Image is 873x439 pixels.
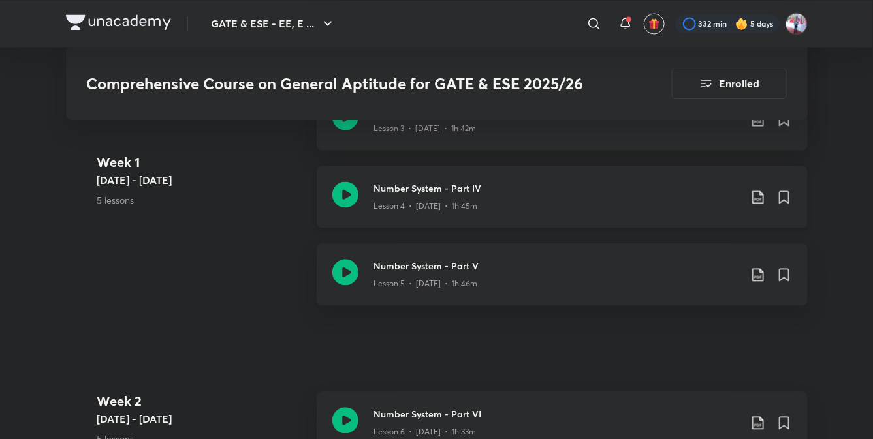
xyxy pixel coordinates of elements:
h4: Week 2 [97,391,306,411]
img: Pradeep Kumar [786,12,808,35]
p: 5 lessons [97,194,306,207]
p: Lesson 5 • [DATE] • 1h 46m [374,278,478,290]
p: Lesson 3 • [DATE] • 1h 42m [374,123,477,134]
a: Company Logo [66,14,171,33]
a: Number System - Part IIILesson 3 • [DATE] • 1h 42m [317,88,808,166]
h3: Number System - Part IV [374,181,740,195]
h4: Week 1 [97,153,306,173]
img: avatar [648,18,660,29]
img: Company Logo [66,14,171,30]
h3: Number System - Part V [374,259,740,273]
a: Number System - Part IVLesson 4 • [DATE] • 1h 45m [317,166,808,243]
h5: [DATE] - [DATE] [97,173,306,189]
p: Lesson 4 • [DATE] • 1h 45m [374,200,478,212]
button: GATE & ESE - EE, E ... [204,10,343,37]
h3: Number System - Part VI [374,407,740,421]
p: Lesson 6 • [DATE] • 1h 33m [374,426,477,438]
h5: [DATE] - [DATE] [97,411,306,427]
img: streak [735,17,748,30]
button: Enrolled [672,68,787,99]
a: Number System - Part VLesson 5 • [DATE] • 1h 46m [317,243,808,321]
h3: Comprehensive Course on General Aptitude for GATE & ESE 2025/26 [87,74,598,93]
button: avatar [644,13,665,34]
